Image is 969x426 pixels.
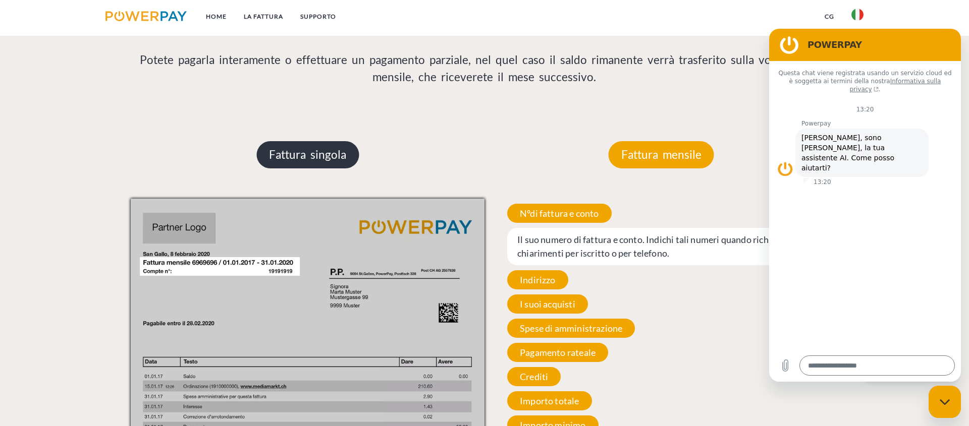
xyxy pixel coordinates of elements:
[105,11,187,21] img: logo-powerpay.svg
[507,343,608,362] span: Pagamento rateale
[507,391,592,410] span: Importo totale
[609,141,714,168] p: Fattura mensile
[507,319,635,338] span: Spese di amministrazione
[769,29,961,382] iframe: Finestra di messaggistica
[256,141,359,168] p: Fattura singola
[197,8,235,26] a: Home
[507,294,588,314] span: I suoi acquisti
[507,367,561,386] span: Crediti
[292,8,345,26] a: Supporto
[929,386,961,418] iframe: Pulsante per aprire la finestra di messaggistica, conversazione in corso
[507,270,568,289] span: Indirizzo
[816,8,843,26] a: CG
[507,228,816,265] span: Il suo numero di fattura e conto. Indichi tali numeri quando richiede chiarimenti per iscritto o ...
[235,8,292,26] a: LA FATTURA
[131,51,838,86] p: Potete pagarla interamente o effettuare un pagamento parziale, nel quel caso il saldo rimanente v...
[851,9,864,21] img: it
[507,204,612,223] span: N°di fattura e conto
